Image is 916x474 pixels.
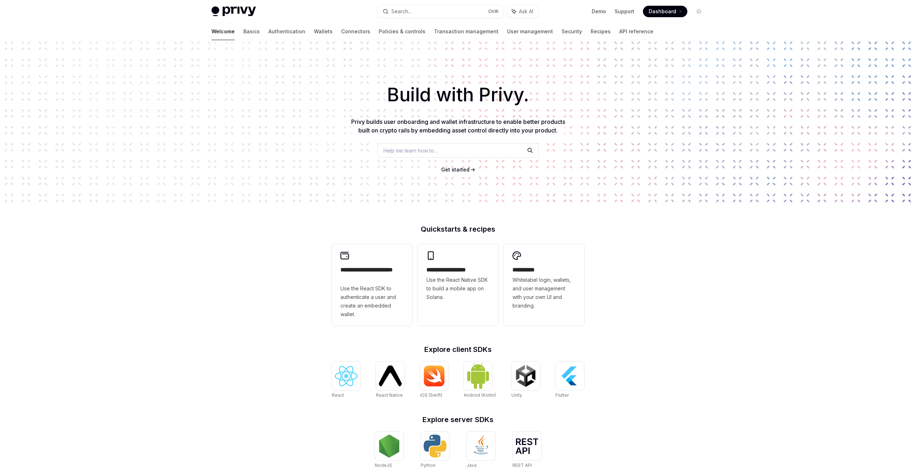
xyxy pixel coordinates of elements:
[421,432,449,469] a: PythonPython
[420,392,442,398] span: iOS (Swift)
[376,362,405,399] a: React NativeReact Native
[243,23,260,40] a: Basics
[469,435,492,458] img: Java
[332,416,584,423] h2: Explore server SDKs
[467,362,490,389] img: Android (Kotlin)
[376,392,403,398] span: React Native
[441,166,469,173] span: Get started
[511,392,522,398] span: Unity
[383,147,438,154] span: Help me learn how to…
[441,166,469,173] a: Get started
[592,8,606,15] a: Demo
[649,8,676,15] span: Dashboard
[512,432,541,469] a: REST APIREST API
[643,6,687,17] a: Dashboard
[211,23,235,40] a: Welcome
[519,8,533,15] span: Ask AI
[423,365,446,387] img: iOS (Swift)
[507,23,553,40] a: User management
[11,81,905,109] h1: Build with Privy.
[335,366,358,386] img: React
[332,346,584,353] h2: Explore client SDKs
[378,5,503,18] button: Search...CtrlK
[268,23,305,40] a: Authentication
[693,6,705,17] button: Toggle dark mode
[464,362,496,399] a: Android (Kotlin)Android (Kotlin)
[512,276,576,310] span: Whitelabel login, wallets, and user management with your own UI and branding.
[211,6,256,16] img: light logo
[562,23,582,40] a: Security
[418,244,498,326] a: **** **** **** ***Use the React Native SDK to build a mobile app on Solana.
[512,463,532,468] span: REST API
[379,23,425,40] a: Policies & controls
[515,438,538,454] img: REST API
[332,226,584,233] h2: Quickstarts & recipes
[375,463,392,468] span: NodeJS
[507,5,538,18] button: Ask AI
[558,364,581,387] img: Flutter
[379,366,402,386] img: React Native
[464,392,496,398] span: Android (Kotlin)
[555,362,584,399] a: FlutterFlutter
[424,435,447,458] img: Python
[375,432,404,469] a: NodeJSNodeJS
[332,392,344,398] span: React
[378,435,401,458] img: NodeJS
[615,8,634,15] a: Support
[619,23,653,40] a: API reference
[426,276,490,301] span: Use the React Native SDK to build a mobile app on Solana.
[514,364,537,387] img: Unity
[420,362,449,399] a: iOS (Swift)iOS (Swift)
[314,23,333,40] a: Wallets
[488,9,499,14] span: Ctrl K
[434,23,498,40] a: Transaction management
[332,362,361,399] a: ReactReact
[467,463,477,468] span: Java
[467,432,495,469] a: JavaJava
[504,244,584,326] a: **** *****Whitelabel login, wallets, and user management with your own UI and branding.
[511,362,540,399] a: UnityUnity
[351,118,565,134] span: Privy builds user onboarding and wallet infrastructure to enable better products built on crypto ...
[391,7,411,16] div: Search...
[555,392,569,398] span: Flutter
[341,23,370,40] a: Connectors
[591,23,611,40] a: Recipes
[340,284,404,319] span: Use the React SDK to authenticate a user and create an embedded wallet.
[421,463,435,468] span: Python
